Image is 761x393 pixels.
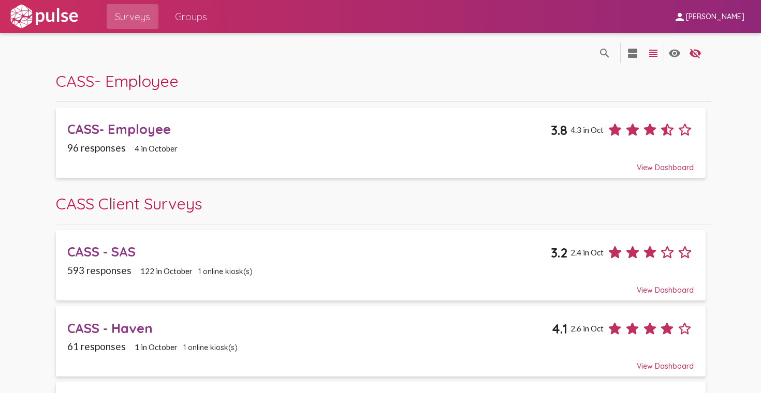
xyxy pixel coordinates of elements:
a: CASS - SAS3.22.4 in Oct593 responses122 in October1 online kiosk(s)View Dashboard [56,230,706,300]
button: language [685,42,706,63]
mat-icon: person [674,11,686,23]
span: 1 online kiosk(s) [183,343,238,352]
a: CASS- Employee3.84.3 in Oct96 responses4 in OctoberView Dashboard [56,108,706,178]
span: 4.1 [552,321,567,337]
button: language [643,42,664,63]
a: Surveys [107,4,158,29]
img: white-logo.svg [8,4,80,29]
span: Surveys [115,7,150,26]
mat-icon: language [598,47,611,59]
span: 3.2 [551,245,567,261]
button: language [622,42,643,63]
div: View Dashboard [67,352,694,371]
mat-icon: language [626,47,639,59]
span: CASS Client Surveys [56,193,202,214]
mat-icon: language [647,47,660,59]
span: 4 in October [135,144,178,153]
span: 593 responses [67,264,131,276]
div: View Dashboard [67,154,694,172]
mat-icon: language [668,47,681,59]
button: [PERSON_NAME] [665,7,753,26]
div: CASS- Employee [67,121,551,137]
span: 122 in October [140,266,193,276]
span: Groups [175,7,207,26]
span: 2.4 in Oct [570,248,604,257]
div: CASS - Haven [67,320,552,336]
span: [PERSON_NAME] [686,12,744,22]
button: language [664,42,685,63]
span: 3.8 [551,122,567,138]
span: 2.6 in Oct [570,324,604,333]
a: Groups [167,4,215,29]
mat-icon: language [689,47,701,59]
span: 96 responses [67,142,126,154]
span: 1 online kiosk(s) [198,267,253,276]
span: 4.3 in Oct [570,125,604,134]
div: View Dashboard [67,276,694,295]
span: 61 responses [67,340,126,352]
a: CASS - Haven4.12.6 in Oct61 responses1 in October1 online kiosk(s)View Dashboard [56,306,706,376]
span: 1 in October [135,342,178,352]
div: CASS - SAS [67,244,551,260]
button: language [594,42,615,63]
span: CASS- Employee [56,71,179,91]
